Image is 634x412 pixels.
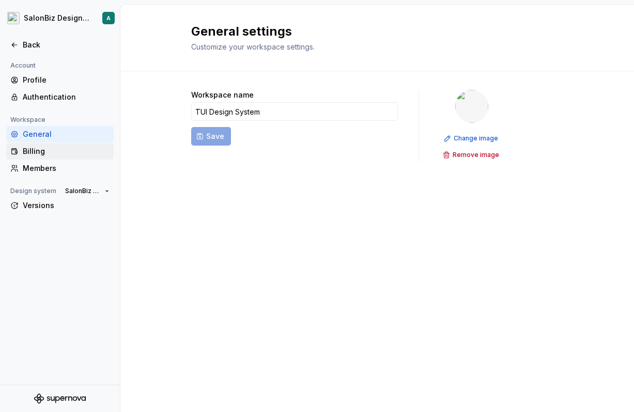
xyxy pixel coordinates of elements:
h2: General settings [191,23,315,40]
a: Billing [6,143,114,160]
a: Versions [6,197,114,214]
a: Members [6,160,114,177]
div: Workspace [6,114,50,126]
div: Account [6,59,40,72]
div: Profile [23,75,110,85]
div: Versions [23,200,110,211]
button: Remove image [440,148,504,162]
a: Back [6,37,114,53]
img: 817d7335-a366-42c3-a6b7-b410db9a5801.png [7,12,20,24]
div: General [23,129,110,139]
a: Authentication [6,89,114,105]
label: Workspace name [191,90,254,100]
button: Change image [441,131,503,146]
span: Remove image [453,151,499,159]
span: Customize your workspace settings. [191,42,315,51]
span: Change image [454,134,498,142]
div: SalonBiz Design System [24,13,90,23]
div: Design system [6,185,60,197]
svg: Supernova Logo [34,393,86,404]
span: SalonBiz Design System [65,187,101,195]
a: Profile [6,72,114,88]
a: General [6,126,114,142]
div: Members [23,163,110,173]
div: Billing [23,146,110,156]
div: Back [23,40,110,50]
button: SalonBiz Design SystemA [2,7,118,29]
div: Authentication [23,92,110,102]
div: A [106,14,111,22]
img: 817d7335-a366-42c3-a6b7-b410db9a5801.png [455,90,488,123]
